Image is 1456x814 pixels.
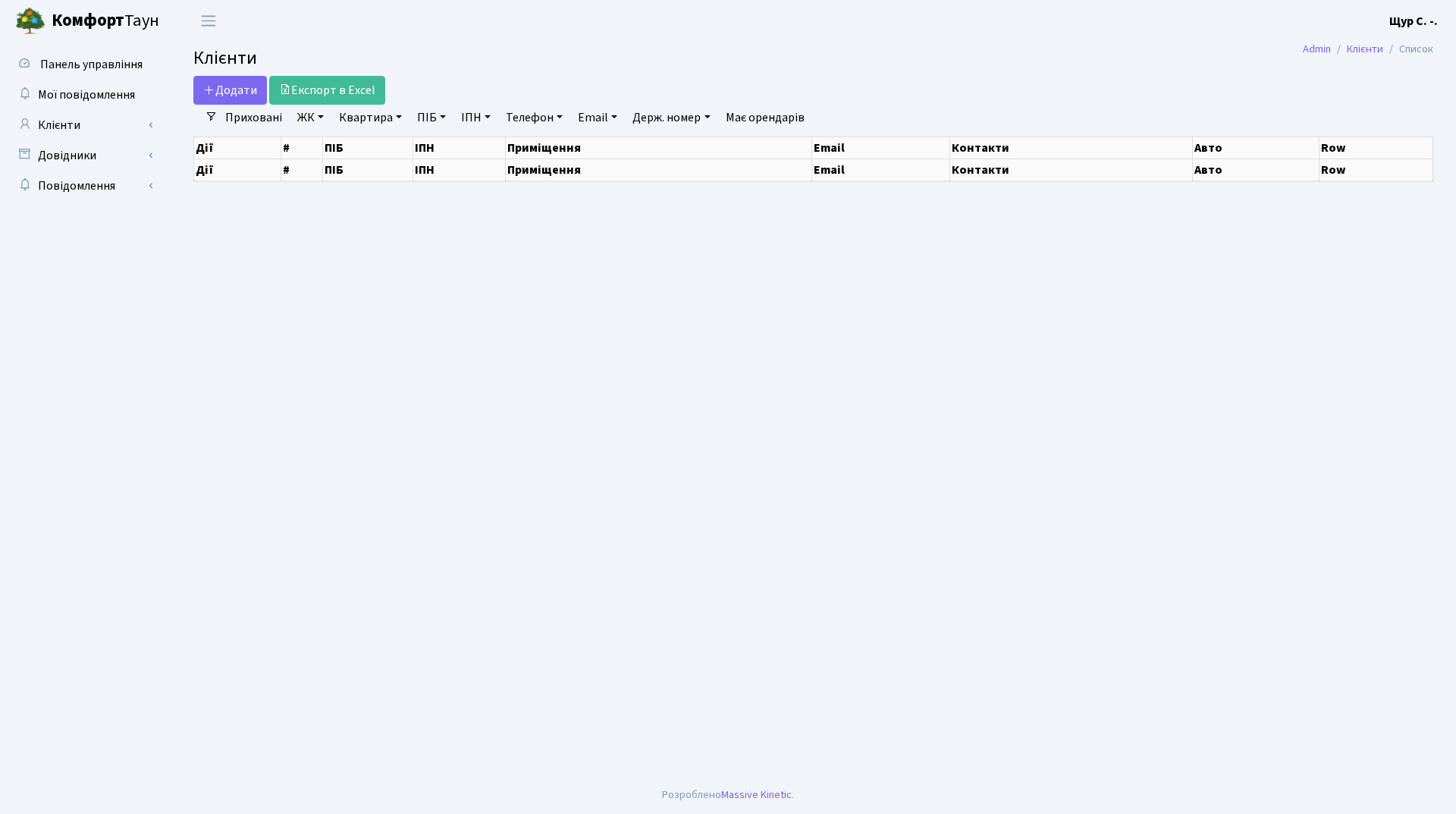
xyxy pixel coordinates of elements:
[721,787,792,803] a: Massive Kinetic
[291,105,330,130] a: ЖК
[1193,159,1319,181] th: Авто
[15,6,45,36] img: logo.png
[281,137,322,159] th: #
[219,105,288,130] a: Приховані
[1319,159,1432,181] th: Row
[323,137,413,159] th: ПІБ
[626,105,716,130] a: Держ. номер
[506,137,812,159] th: Приміщення
[500,105,569,130] a: Телефон
[52,8,124,33] b: Комфорт
[194,159,281,181] th: Дії
[1193,137,1319,159] th: Авто
[8,49,159,80] a: Панель управління
[190,8,227,33] button: Переключити навігацію
[193,76,267,105] a: Додати
[413,137,506,159] th: ІПН
[411,105,452,130] a: ПІБ
[720,105,811,130] a: Має орендарів
[949,137,1192,159] th: Контакти
[281,159,322,181] th: #
[572,105,623,130] a: Email
[203,82,257,99] span: Додати
[949,159,1192,181] th: Контакти
[811,137,949,159] th: Email
[662,787,794,803] div: Розроблено .
[323,159,413,181] th: ПІБ
[8,110,159,140] a: Клієнти
[8,140,159,171] a: Довідники
[455,105,497,130] a: ІПН
[1280,33,1456,65] nav: breadcrumb
[193,45,257,71] span: Клієнти
[333,105,408,130] a: Квартира
[1389,12,1438,30] a: Щур С. -.
[1347,41,1383,57] a: Клієнти
[269,76,385,105] a: Експорт в Excel
[194,137,281,159] th: Дії
[506,159,812,181] th: Приміщення
[1303,41,1331,57] a: Admin
[811,159,949,181] th: Email
[413,159,506,181] th: ІПН
[1389,13,1438,30] b: Щур С. -.
[1319,137,1432,159] th: Row
[8,171,159,201] a: Повідомлення
[1383,41,1433,58] li: Список
[52,8,159,34] span: Таун
[40,56,143,73] span: Панель управління
[38,86,135,103] span: Мої повідомлення
[8,80,159,110] a: Мої повідомлення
